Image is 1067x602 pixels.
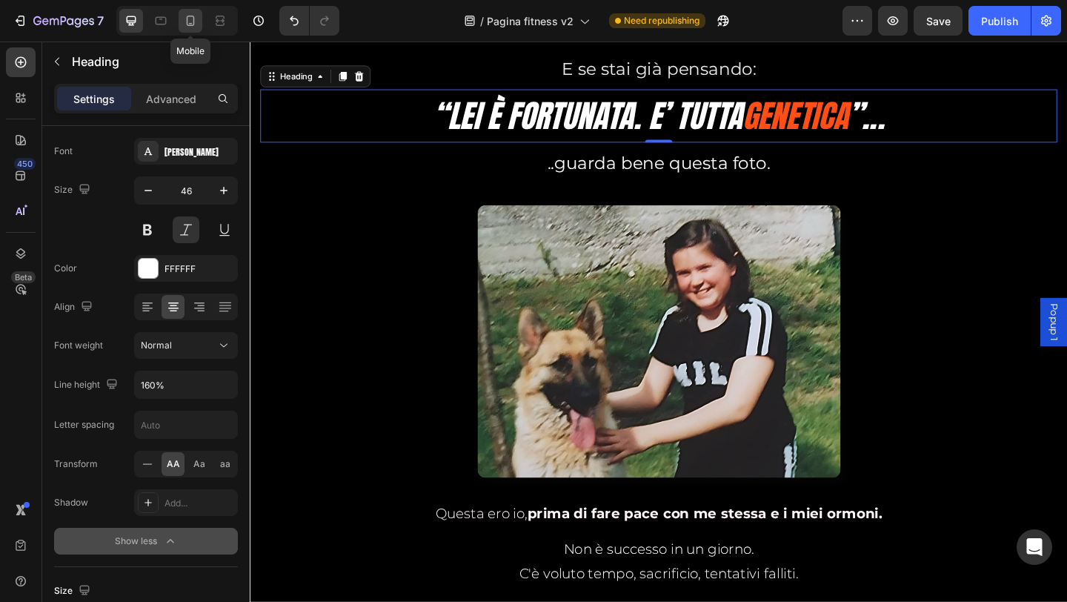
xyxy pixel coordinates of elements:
[914,6,963,36] button: Save
[13,538,877,565] p: Non è successo in un giorno.
[302,504,688,522] strong: prima di fare pace con me stessa e i miei ormoni.
[54,496,88,509] div: Shadow
[135,411,237,438] input: Auto
[220,457,230,471] span: aa
[536,55,651,106] span: genetica
[339,19,551,41] span: E se stai già pensando:
[135,371,237,398] input: Auto
[72,53,232,70] p: Heading
[54,339,103,352] div: Font weight
[6,6,110,36] button: 7
[487,13,574,29] span: Pagina fitness v2
[146,91,196,107] p: Advanced
[98,119,791,146] h2: ..guarda bene questa foto.
[54,297,96,317] div: Align
[115,534,178,549] div: Show less
[54,180,93,200] div: Size
[167,457,180,471] span: AA
[926,15,951,27] span: Save
[73,91,115,107] p: Settings
[30,31,70,44] div: Heading
[480,13,484,29] span: /
[13,565,877,592] p: C'è voluto tempo, sacrificio, tentativi falliti.
[624,14,699,27] span: Need republishing
[1017,529,1052,565] div: Open Intercom Messenger
[54,375,121,395] div: Line height
[164,497,234,510] div: Add...
[11,271,36,283] div: Beta
[981,13,1018,29] div: Publish
[202,504,688,522] span: Questa ero io,
[54,457,98,471] div: Transform
[14,158,36,170] div: 450
[54,418,114,431] div: Letter spacing
[250,42,1067,602] iframe: Design area
[164,262,234,276] div: FFFFFF
[11,52,878,110] h2: Rich Text Editor. Editing area: main
[13,53,877,108] p: “lei è fortunata. E’ tutta ”...
[968,6,1031,36] button: Publish
[141,340,172,351] span: Normal
[164,145,234,159] div: [PERSON_NAME]
[54,262,77,275] div: Color
[134,332,238,359] button: Normal
[247,178,642,474] img: Describes the appearance of the image
[867,285,882,325] span: Popup 1
[279,6,339,36] div: Undo/Redo
[54,145,73,158] div: Font
[193,457,205,471] span: Aa
[97,12,104,30] p: 7
[54,581,93,601] div: Size
[54,528,238,555] button: Show less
